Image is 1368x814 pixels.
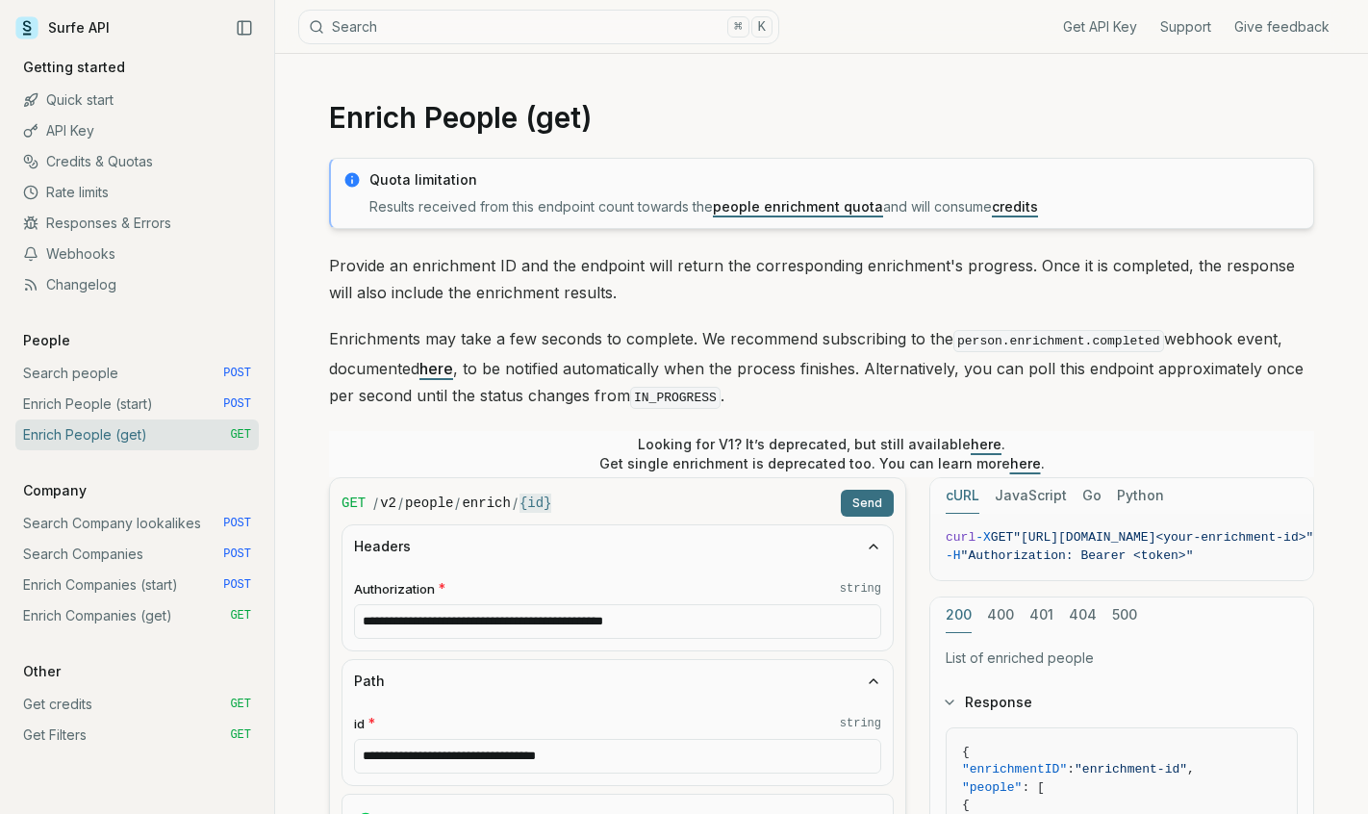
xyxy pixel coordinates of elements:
[230,727,251,743] span: GET
[1067,762,1075,776] span: :
[342,494,366,513] span: GET
[15,358,259,389] a: Search people POST
[223,577,251,593] span: POST
[946,478,979,514] button: cURL
[354,715,365,733] span: id
[962,762,1067,776] span: "enrichmentID"
[1112,598,1137,633] button: 500
[15,13,110,42] a: Surfe API
[15,570,259,600] a: Enrich Companies (start) POST
[15,331,78,350] p: People
[995,478,1067,514] button: JavaScript
[962,745,970,759] span: {
[727,16,748,38] kbd: ⌘
[961,548,1194,563] span: "Authorization: Bearer <token>"
[751,16,773,38] kbd: K
[971,436,1001,452] a: here
[1082,478,1102,514] button: Go
[230,608,251,623] span: GET
[840,716,881,731] code: string
[230,697,251,712] span: GET
[1029,598,1053,633] button: 401
[15,269,259,300] a: Changelog
[1010,455,1041,471] a: here
[930,677,1313,727] button: Response
[373,494,378,513] span: /
[15,689,259,720] a: Get credits GET
[223,396,251,412] span: POST
[946,598,972,633] button: 200
[342,660,893,702] button: Path
[354,580,435,598] span: Authorization
[419,359,453,378] a: here
[15,208,259,239] a: Responses & Errors
[841,490,894,517] button: Send
[1013,530,1313,545] span: "[URL][DOMAIN_NAME]<your-enrichment-id>"
[991,530,1013,545] span: GET
[223,366,251,381] span: POST
[462,494,510,513] code: enrich
[975,530,991,545] span: -X
[15,85,259,115] a: Quick start
[230,13,259,42] button: Collapse Sidebar
[1187,762,1195,776] span: ,
[840,581,881,597] code: string
[1075,762,1187,776] span: "enrichment-id"
[946,548,961,563] span: -H
[519,494,552,513] code: {id}
[15,481,94,500] p: Company
[405,494,453,513] code: people
[1117,478,1164,514] button: Python
[15,177,259,208] a: Rate limits
[230,427,251,443] span: GET
[15,600,259,631] a: Enrich Companies (get) GET
[15,420,259,450] a: Enrich People (get) GET
[513,494,518,513] span: /
[15,146,259,177] a: Credits & Quotas
[223,516,251,531] span: POST
[15,508,259,539] a: Search Company lookalikes POST
[15,539,259,570] a: Search Companies POST
[398,494,403,513] span: /
[599,435,1045,473] p: Looking for V1? It’s deprecated, but still available . Get single enrichment is deprecated too. Y...
[15,239,259,269] a: Webhooks
[630,387,721,409] code: IN_PROGRESS
[15,115,259,146] a: API Key
[329,100,1314,135] h1: Enrich People (get)
[713,198,883,215] a: people enrichment quota
[962,780,1022,795] span: "people"
[1022,780,1044,795] span: : [
[223,547,251,562] span: POST
[369,170,1302,190] p: Quota limitation
[15,58,133,77] p: Getting started
[15,662,68,681] p: Other
[342,525,893,568] button: Headers
[962,798,970,812] span: {
[380,494,396,513] code: v2
[992,198,1038,215] a: credits
[369,197,1302,216] p: Results received from this endpoint count towards the and will consume
[946,530,975,545] span: curl
[455,494,460,513] span: /
[15,720,259,750] a: Get Filters GET
[987,598,1014,633] button: 400
[946,649,1298,668] p: List of enriched people
[329,325,1314,412] p: Enrichments may take a few seconds to complete. We recommend subscribing to the webhook event, do...
[298,10,779,44] button: Search⌘K
[1234,17,1330,37] a: Give feedback
[1069,598,1097,633] button: 404
[1063,17,1137,37] a: Get API Key
[953,330,1164,352] code: person.enrichment.completed
[15,389,259,420] a: Enrich People (start) POST
[1160,17,1211,37] a: Support
[329,252,1314,306] p: Provide an enrichment ID and the endpoint will return the corresponding enrichment's progress. On...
